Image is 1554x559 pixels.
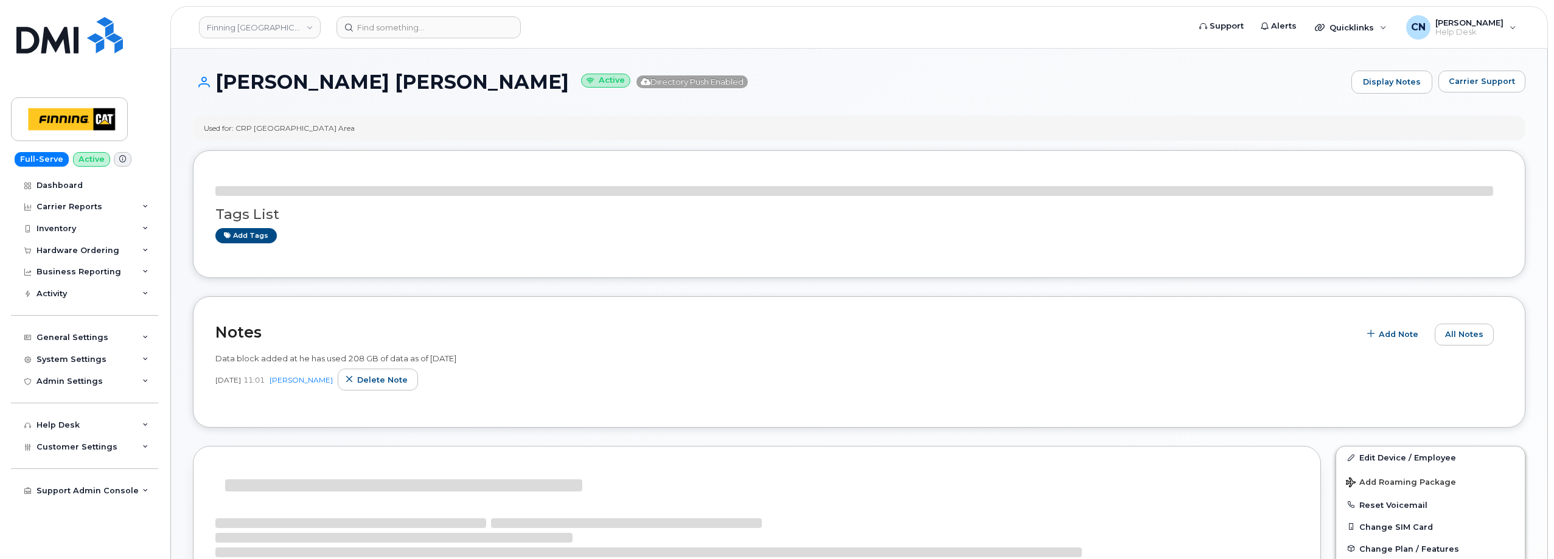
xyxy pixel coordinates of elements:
span: Add Note [1379,328,1418,340]
h3: Tags List [215,207,1503,222]
a: Edit Device / Employee [1336,446,1525,468]
span: All Notes [1445,328,1483,340]
button: Carrier Support [1438,71,1525,92]
button: All Notes [1435,324,1494,345]
button: Add Note [1359,324,1429,345]
span: Delete note [357,374,408,386]
a: Add tags [215,228,277,243]
h2: Notes [215,323,1353,341]
span: Change Plan / Features [1359,544,1459,553]
button: Reset Voicemail [1336,494,1525,516]
button: Delete note [338,369,418,391]
button: Add Roaming Package [1336,469,1525,494]
small: Active [581,74,630,88]
span: Data block added at he has used 208 GB of data as of [DATE] [215,353,456,363]
span: 11:01 [243,375,265,385]
span: Carrier Support [1449,75,1515,87]
button: Change SIM Card [1336,516,1525,538]
h1: [PERSON_NAME] [PERSON_NAME] [193,71,1345,92]
span: Directory Push Enabled [636,75,748,88]
div: Used for: CRP [GEOGRAPHIC_DATA] Area [204,123,355,133]
span: [DATE] [215,375,241,385]
a: Display Notes [1351,71,1432,94]
span: Add Roaming Package [1346,477,1456,489]
a: [PERSON_NAME] [270,375,333,384]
